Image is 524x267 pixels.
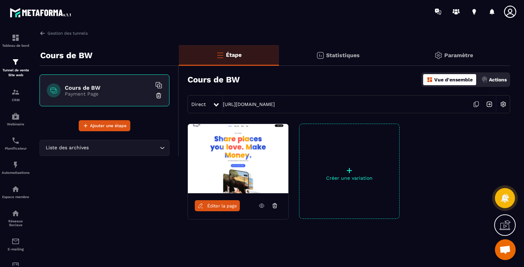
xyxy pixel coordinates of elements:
[495,239,516,260] div: Ouvrir le chat
[326,52,360,59] p: Statistiques
[2,83,29,107] a: formationformationCRM
[483,98,496,111] img: arrow-next.bcc2205e.svg
[2,107,29,131] a: automationsautomationsWebinaire
[2,204,29,232] a: social-networksocial-networkRéseaux Sociaux
[10,6,72,19] img: logo
[40,48,93,62] p: Cours de BW
[2,98,29,102] p: CRM
[2,53,29,83] a: formationformationTunnel de vente Site web
[11,237,20,246] img: email
[2,195,29,199] p: Espace membre
[11,209,20,217] img: social-network
[79,120,130,131] button: Ajouter une étape
[90,144,158,152] input: Search for option
[2,232,29,256] a: emailemailE-mailing
[155,92,162,99] img: trash
[207,203,237,208] span: Éditer la page
[2,28,29,53] a: formationformationTableau de bord
[11,34,20,42] img: formation
[299,166,399,175] p: +
[226,52,242,58] p: Étape
[444,52,473,59] p: Paramètre
[299,175,399,181] p: Créer une variation
[427,77,433,83] img: dashboard-orange.40269519.svg
[481,77,488,83] img: actions.d6e523a2.png
[2,247,29,251] p: E-mailing
[489,77,507,82] p: Actions
[195,200,240,211] a: Éditer la page
[434,51,443,60] img: setting-gr.5f69749f.svg
[40,140,169,156] div: Search for option
[187,75,240,84] h3: Cours de BW
[188,124,288,193] img: image
[11,161,20,169] img: automations
[2,122,29,126] p: Webinaire
[40,30,88,36] a: Gestion des tunnels
[2,219,29,227] p: Réseaux Sociaux
[11,88,20,96] img: formation
[2,180,29,204] a: automationsautomationsEspace membre
[11,112,20,121] img: automations
[216,51,224,59] img: bars-o.4a397970.svg
[2,68,29,78] p: Tunnel de vente Site web
[2,155,29,180] a: automationsautomationsAutomatisations
[11,185,20,193] img: automations
[191,101,206,107] span: Direct
[11,136,20,145] img: scheduler
[497,98,510,111] img: setting-w.858f3a88.svg
[90,122,126,129] span: Ajouter une étape
[2,146,29,150] p: Planificateur
[11,58,20,66] img: formation
[44,144,90,152] span: Liste des archives
[40,30,46,36] img: arrow
[2,131,29,155] a: schedulerschedulerPlanificateur
[2,171,29,175] p: Automatisations
[65,84,151,91] h6: Cours de BW
[316,51,324,60] img: stats.20deebd0.svg
[2,44,29,47] p: Tableau de bord
[223,101,275,107] a: [URL][DOMAIN_NAME]
[434,77,473,82] p: Vue d'ensemble
[65,91,151,97] p: Payment Page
